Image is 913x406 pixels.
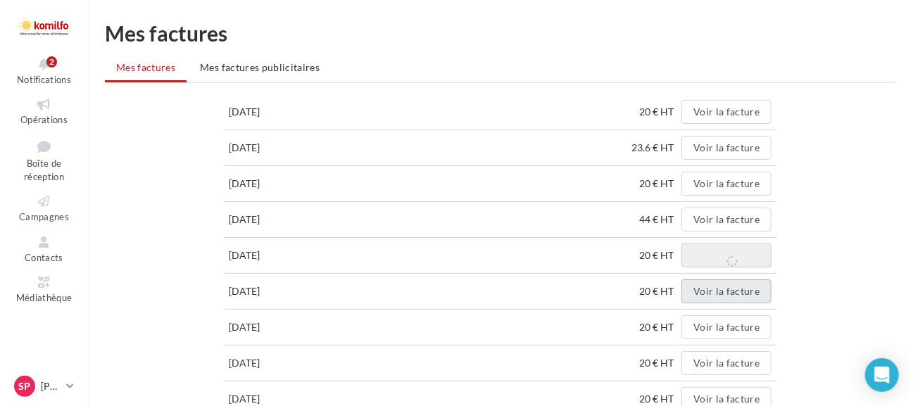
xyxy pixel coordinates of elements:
a: Opérations [11,94,77,128]
button: Voir la facture [681,351,772,375]
span: Notifications [17,74,71,85]
button: Voir la facture [681,315,772,339]
p: [PERSON_NAME] [41,379,61,393]
div: 2 [46,56,57,68]
td: [DATE] [224,238,335,274]
span: 20 € HT [639,106,679,118]
button: Voir la facture [681,100,772,124]
td: [DATE] [224,94,335,130]
td: [DATE] [224,310,335,345]
span: 23.6 € HT [631,141,679,153]
span: 20 € HT [639,249,679,261]
span: 20 € HT [639,357,679,369]
button: Voir la facture [681,136,772,160]
button: Notifications 2 [11,53,77,88]
td: [DATE] [224,130,335,166]
td: [DATE] [224,345,335,381]
span: Mes factures publicitaires [200,61,320,73]
span: 44 € HT [639,213,679,225]
td: [DATE] [224,202,335,238]
h1: Mes factures [105,23,896,44]
span: 20 € HT [639,321,679,333]
span: 20 € HT [639,393,679,405]
td: [DATE] [224,274,335,310]
button: Voir la facture [681,279,772,303]
a: Contacts [11,231,77,266]
a: Médiathèque [11,272,77,306]
td: [DATE] [224,166,335,202]
span: Opérations [20,114,68,125]
a: Boîte de réception [11,134,77,186]
span: Sp [19,379,31,393]
a: Sp [PERSON_NAME] [11,373,77,400]
button: Voir la facture [681,172,772,196]
span: Boîte de réception [24,158,64,182]
span: Médiathèque [16,292,73,303]
a: Campagnes [11,191,77,225]
span: 20 € HT [639,177,679,189]
span: Contacts [25,252,63,263]
div: Open Intercom Messenger [865,358,899,392]
span: 20 € HT [639,285,679,297]
span: Campagnes [19,211,69,222]
button: Voir la facture [681,208,772,231]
